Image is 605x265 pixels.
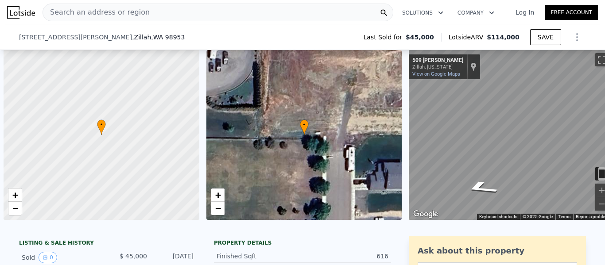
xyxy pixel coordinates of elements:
[412,57,463,64] div: 509 [PERSON_NAME]
[19,239,196,248] div: LISTING & SALE HISTORY
[568,28,586,46] button: Show Options
[214,239,391,246] div: Property details
[487,34,520,41] span: $114,000
[300,119,309,135] div: •
[449,33,487,42] span: Lotside ARV
[545,5,598,20] a: Free Account
[8,202,22,215] a: Zoom out
[211,188,225,202] a: Zoom in
[8,188,22,202] a: Zoom in
[479,214,517,220] button: Keyboard shortcuts
[215,203,221,214] span: −
[395,5,450,21] button: Solutions
[43,7,150,18] span: Search an address or region
[19,33,132,42] span: [STREET_ADDRESS][PERSON_NAME]
[530,29,561,45] button: SAVE
[215,189,221,200] span: +
[97,119,106,135] div: •
[132,33,185,42] span: , Zillah
[558,214,570,219] a: Terms (opens in new tab)
[22,252,101,263] div: Sold
[217,252,302,261] div: Finished Sqft
[211,202,225,215] a: Zoom out
[406,33,434,42] span: $45,000
[412,71,460,77] a: View on Google Maps
[12,203,18,214] span: −
[151,34,185,41] span: , WA 98953
[7,6,35,19] img: Lotside
[411,208,440,220] img: Google
[523,214,553,219] span: © 2025 Google
[411,208,440,220] a: Open this area in Google Maps (opens a new window)
[363,33,406,42] span: Last Sold for
[120,253,147,260] span: $ 45,000
[97,121,106,129] span: •
[39,252,57,263] button: View historical data
[12,189,18,200] span: +
[300,121,309,129] span: •
[470,62,477,72] a: Show location on map
[412,64,463,70] div: Zillah, [US_STATE]
[302,252,388,261] div: 616
[505,8,545,17] a: Log In
[154,252,194,263] div: [DATE]
[418,245,577,257] div: Ask about this property
[450,5,501,21] button: Company
[451,177,512,198] path: Go South, Nathaniel Ln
